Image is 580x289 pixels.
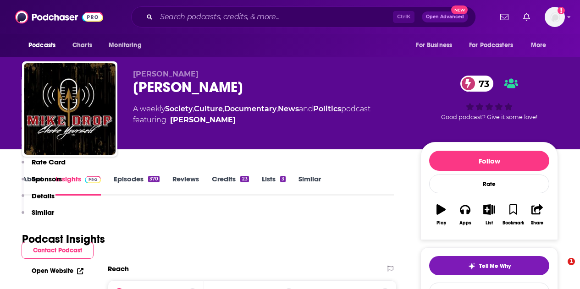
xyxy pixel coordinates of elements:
[278,104,299,113] a: News
[549,258,571,280] iframe: Intercom live chat
[299,104,313,113] span: and
[133,104,370,125] div: A weekly podcast
[558,7,565,14] svg: Add a profile image
[32,208,54,217] p: Similar
[409,37,464,54] button: open menu
[32,267,83,275] a: Open Website
[280,176,286,182] div: 3
[477,198,501,231] button: List
[114,174,160,196] a: Episodes370
[436,220,446,226] div: Play
[463,37,526,54] button: open menu
[194,104,223,113] a: Culture
[531,220,543,226] div: Share
[172,174,199,196] a: Reviews
[66,37,98,54] a: Charts
[131,6,476,27] div: Search podcasts, credits, & more...
[468,262,475,270] img: tell me why sparkle
[102,37,153,54] button: open menu
[298,174,321,196] a: Similar
[501,198,525,231] button: Bookmark
[503,220,524,226] div: Bookmark
[22,208,54,225] button: Similar
[479,262,511,270] span: Tell Me Why
[22,174,62,191] button: Sponsors
[525,37,558,54] button: open menu
[393,11,414,23] span: Ctrl K
[72,39,92,52] span: Charts
[262,174,286,196] a: Lists3
[108,264,129,273] h2: Reach
[441,114,537,120] span: Good podcast? Give it some love!
[170,115,236,125] a: Mike Ritland
[276,104,278,113] span: ,
[156,10,393,24] input: Search podcasts, credits, & more...
[422,11,468,22] button: Open AdvancedNew
[460,76,494,92] a: 73
[212,174,249,196] a: Credits23
[22,37,67,54] button: open menu
[525,198,549,231] button: Share
[224,104,276,113] a: Documentary
[32,174,62,183] p: Sponsors
[429,256,549,275] button: tell me why sparkleTell Me Why
[519,9,534,25] a: Show notifications dropdown
[453,198,477,231] button: Apps
[223,104,224,113] span: ,
[429,198,453,231] button: Play
[451,5,468,14] span: New
[470,76,494,92] span: 73
[486,220,493,226] div: List
[545,7,565,27] span: Logged in as gabrielle.gantz
[545,7,565,27] img: User Profile
[429,174,549,193] div: Rate
[24,63,116,155] img: Mike Drop
[545,7,565,27] button: Show profile menu
[193,104,194,113] span: ,
[148,176,160,182] div: 370
[22,191,55,208] button: Details
[459,220,471,226] div: Apps
[568,258,575,265] span: 1
[420,70,558,126] div: 73Good podcast? Give it some love!
[133,115,370,125] span: featuring
[531,39,547,52] span: More
[429,151,549,171] button: Follow
[240,176,249,182] div: 23
[133,70,199,78] span: [PERSON_NAME]
[22,242,94,259] button: Contact Podcast
[416,39,452,52] span: For Business
[109,39,141,52] span: Monitoring
[313,104,341,113] a: Politics
[15,8,103,26] img: Podchaser - Follow, Share and Rate Podcasts
[28,39,55,52] span: Podcasts
[426,15,464,19] span: Open Advanced
[469,39,513,52] span: For Podcasters
[497,9,512,25] a: Show notifications dropdown
[32,191,55,200] p: Details
[165,104,193,113] a: Society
